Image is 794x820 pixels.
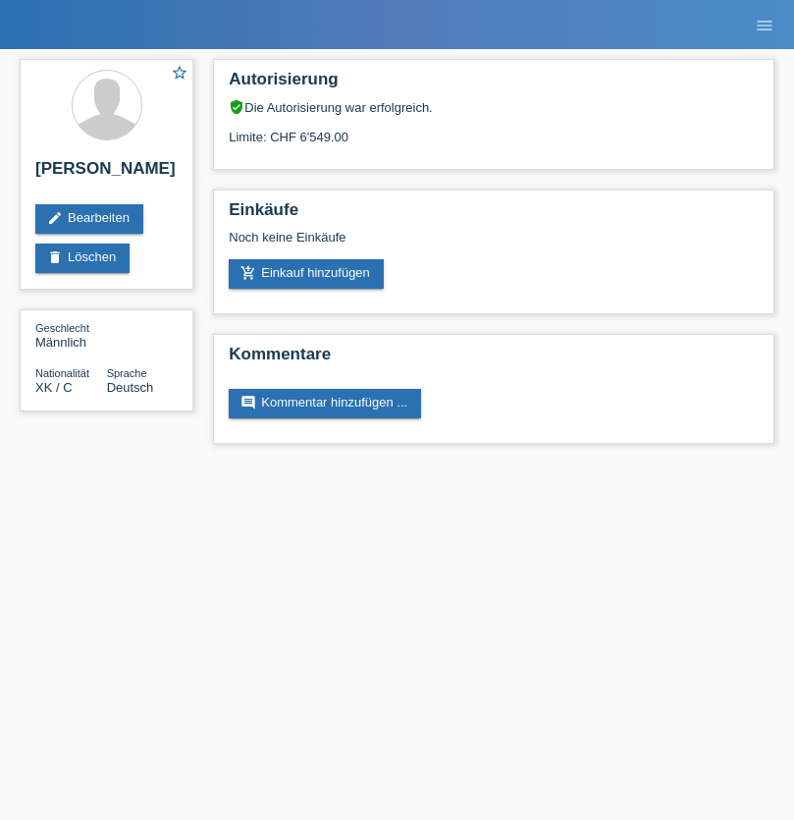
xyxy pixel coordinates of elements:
[745,19,784,30] a: menu
[35,322,89,334] span: Geschlecht
[229,99,244,115] i: verified_user
[107,367,147,379] span: Sprache
[755,16,774,35] i: menu
[171,64,188,82] i: star_border
[35,204,143,234] a: editBearbeiten
[240,395,256,410] i: comment
[47,249,63,265] i: delete
[35,159,178,189] h2: [PERSON_NAME]
[35,244,130,273] a: deleteLöschen
[229,230,759,259] div: Noch keine Einkäufe
[47,210,63,226] i: edit
[229,389,421,418] a: commentKommentar hinzufügen ...
[107,380,154,395] span: Deutsch
[229,345,759,374] h2: Kommentare
[35,367,89,379] span: Nationalität
[240,265,256,281] i: add_shopping_cart
[229,259,384,289] a: add_shopping_cartEinkauf hinzufügen
[35,380,73,395] span: Kosovo / C / 02.05.2021
[229,200,759,230] h2: Einkäufe
[229,99,759,115] div: Die Autorisierung war erfolgreich.
[171,64,188,84] a: star_border
[229,115,759,144] div: Limite: CHF 6'549.00
[35,320,107,350] div: Männlich
[229,70,759,99] h2: Autorisierung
